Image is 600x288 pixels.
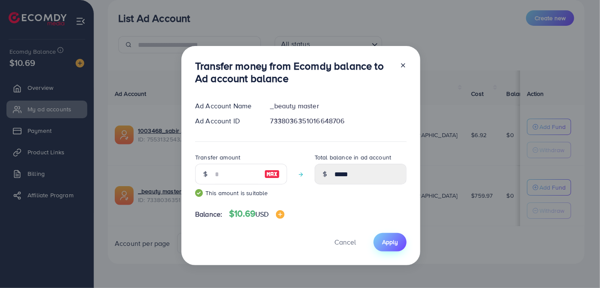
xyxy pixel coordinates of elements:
[334,237,356,247] span: Cancel
[276,210,285,219] img: image
[195,189,203,197] img: guide
[195,189,287,197] small: This amount is suitable
[195,153,240,162] label: Transfer amount
[324,233,367,251] button: Cancel
[263,101,413,111] div: _beauty master
[382,238,398,246] span: Apply
[264,169,280,179] img: image
[315,153,391,162] label: Total balance in ad account
[195,60,393,85] h3: Transfer money from Ecomdy balance to Ad account balance
[195,209,222,219] span: Balance:
[255,209,269,219] span: USD
[563,249,594,282] iframe: Chat
[188,101,263,111] div: Ad Account Name
[229,208,284,219] h4: $10.69
[263,116,413,126] div: 7338036351016648706
[188,116,263,126] div: Ad Account ID
[373,233,407,251] button: Apply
